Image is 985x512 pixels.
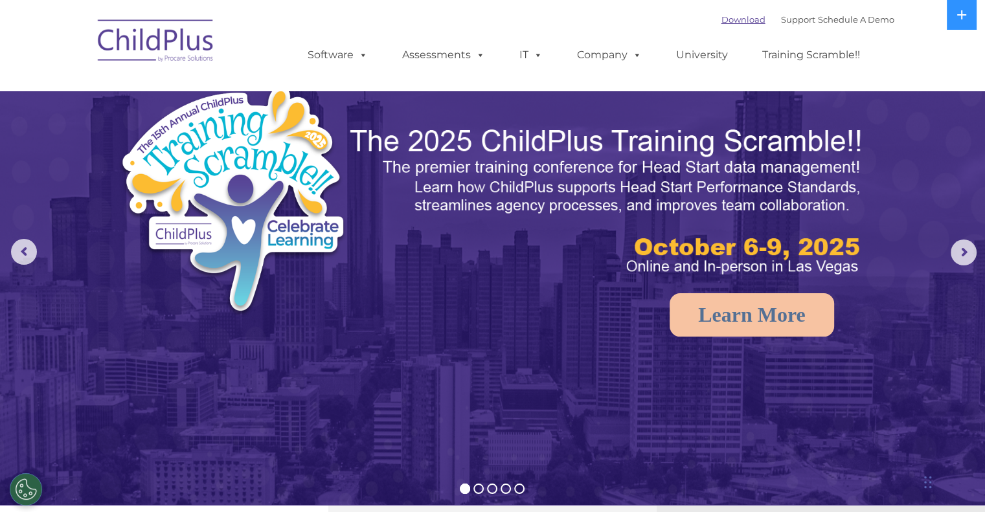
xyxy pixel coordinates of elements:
a: Assessments [389,42,498,68]
a: Schedule A Demo [818,14,894,25]
a: Support [781,14,815,25]
a: IT [506,42,556,68]
img: ChildPlus by Procare Solutions [91,10,221,75]
font: | [721,14,894,25]
iframe: Chat Widget [774,372,985,512]
a: Download [721,14,765,25]
a: Training Scramble!! [749,42,873,68]
div: Drag [924,463,932,502]
button: Cookies Settings [10,473,42,506]
a: Learn More [670,293,834,337]
a: University [663,42,741,68]
a: Software [295,42,381,68]
a: Company [564,42,655,68]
